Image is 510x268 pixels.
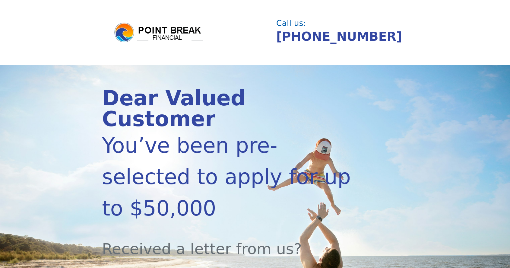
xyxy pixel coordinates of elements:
div: Call us: [276,19,404,27]
div: You’ve been pre-selected to apply for up to $50,000 [102,130,362,224]
a: [PHONE_NUMBER] [276,29,402,44]
img: logo.png [113,22,204,43]
div: Dear Valued Customer [102,88,362,130]
div: Received a letter from us? [102,224,362,260]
